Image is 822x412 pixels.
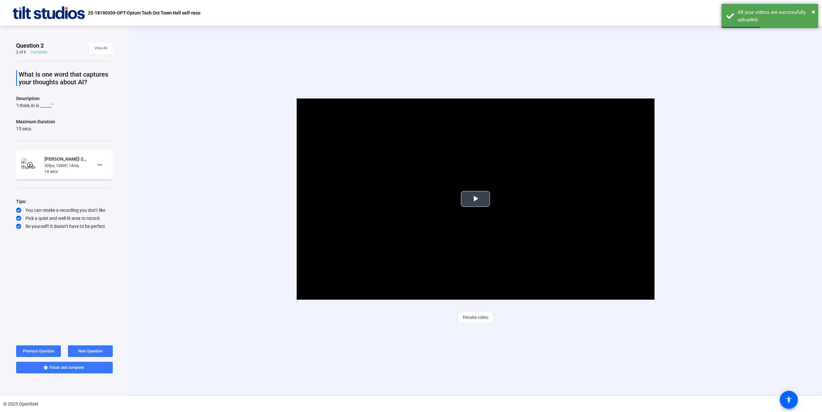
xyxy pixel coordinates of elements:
[16,42,44,50] span: Question 2
[16,345,61,357] button: Previous Question
[31,50,47,55] div: Complete
[3,401,38,407] div: © 2025 OpenReel
[16,223,113,229] div: Be yourself! It doesn’t have to be perfect
[738,9,813,23] div: All your videos are successfully uploaded.
[49,365,84,370] span: Finish and complete
[812,7,815,16] button: Close
[16,50,26,55] div: 2 of 6
[44,169,88,174] div: 14 secs
[16,198,113,205] div: Tips:
[458,312,493,323] button: Retake video
[78,349,103,353] span: Next Question
[16,362,113,373] button: Finish and complete
[96,161,104,169] mat-icon: more_horiz
[27,162,34,168] mat-icon: play_circle_outline
[461,191,490,207] button: Play Video
[68,345,113,357] button: Next Question
[297,98,655,300] div: Video Player
[16,95,113,102] p: Description
[16,207,113,213] div: You can retake a recording you don’t like
[44,155,88,163] div: [PERSON_NAME]-25-18190359-OPT-Optum Tech Oct Town Hall-25-18190359-OPT-Optum Tech Oct Town Hall s...
[19,70,113,86] p: What is one word that captures your thoughts about AI?
[463,311,488,323] span: Retake video
[90,42,113,54] button: View All
[785,396,793,404] mat-icon: accessibility
[88,9,200,17] p: 25-18190359-OPT-Optum Tech Oct Town Hall self-reco
[16,118,55,126] div: Maximum Duration
[812,8,815,15] span: ×
[23,349,54,353] span: Previous Question
[16,215,113,221] div: Pick a quiet and well-lit area to record
[16,126,55,132] div: 15 secs
[13,6,85,19] img: OpenReel logo
[95,43,108,53] span: View All
[44,163,88,169] div: 30fps, 1080P, 14mb
[16,102,113,109] div: "I think AI is ______"
[21,158,40,171] img: thumb-nail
